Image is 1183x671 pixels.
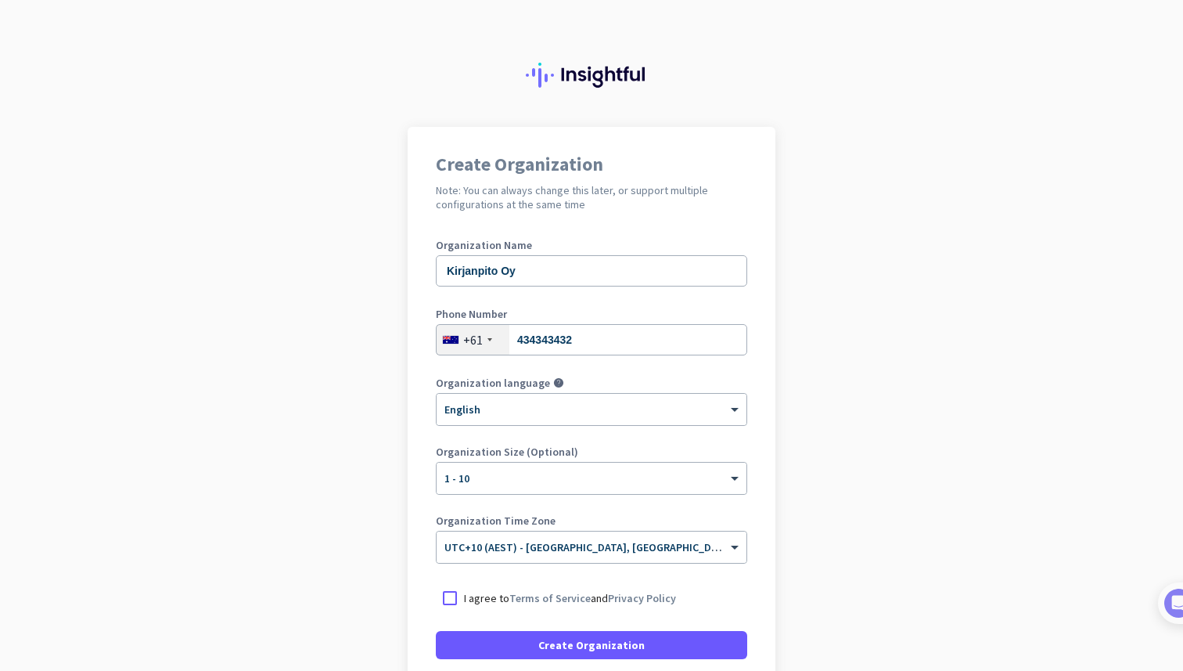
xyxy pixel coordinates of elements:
[436,377,550,388] label: Organization language
[436,631,747,659] button: Create Organization
[436,308,747,319] label: Phone Number
[538,637,645,653] span: Create Organization
[436,183,747,211] h2: Note: You can always change this later, or support multiple configurations at the same time
[553,377,564,388] i: help
[436,446,747,457] label: Organization Size (Optional)
[509,591,591,605] a: Terms of Service
[436,255,747,287] input: What is the name of your organization?
[436,240,747,251] label: Organization Name
[436,155,747,174] h1: Create Organization
[464,590,676,606] p: I agree to and
[436,324,747,355] input: 2 1234 5678
[526,63,657,88] img: Insightful
[436,515,747,526] label: Organization Time Zone
[463,332,483,348] div: +61
[608,591,676,605] a: Privacy Policy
